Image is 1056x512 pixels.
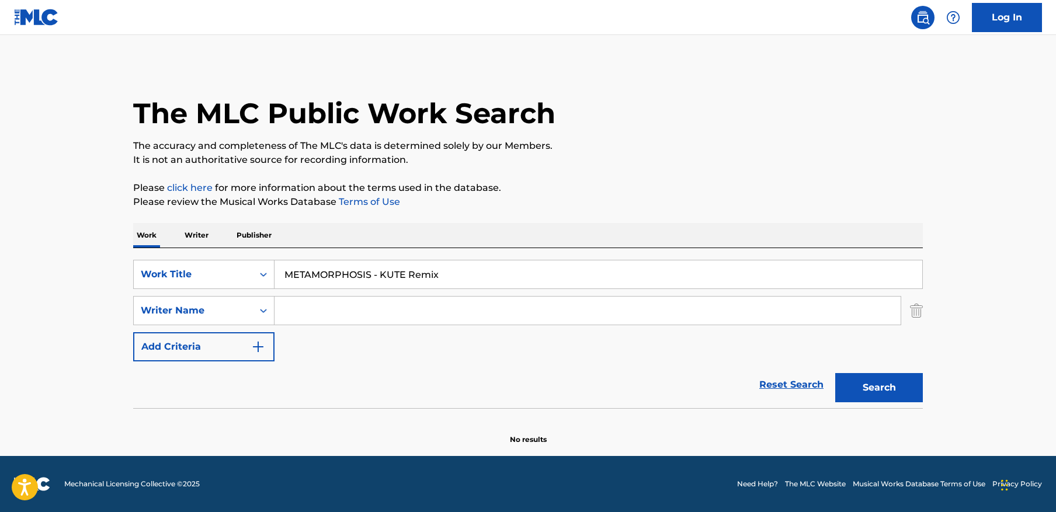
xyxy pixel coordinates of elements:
p: Please review the Musical Works Database [133,195,923,209]
a: click here [167,182,213,193]
div: Work Title [141,267,246,281]
h1: The MLC Public Work Search [133,96,555,131]
a: The MLC Website [785,479,846,489]
div: Drag [1001,468,1008,503]
a: Privacy Policy [992,479,1042,489]
form: Search Form [133,260,923,408]
p: Writer [181,223,212,248]
div: Writer Name [141,304,246,318]
button: Search [835,373,923,402]
a: Need Help? [737,479,778,489]
a: Reset Search [753,372,829,398]
img: MLC Logo [14,9,59,26]
button: Add Criteria [133,332,275,361]
a: Public Search [911,6,935,29]
span: Mechanical Licensing Collective © 2025 [64,479,200,489]
img: search [916,11,930,25]
p: Please for more information about the terms used in the database. [133,181,923,195]
img: Delete Criterion [910,296,923,325]
img: 9d2ae6d4665cec9f34b9.svg [251,340,265,354]
a: Musical Works Database Terms of Use [853,479,985,489]
p: The accuracy and completeness of The MLC's data is determined solely by our Members. [133,139,923,153]
div: Help [942,6,965,29]
p: It is not an authoritative source for recording information. [133,153,923,167]
a: Terms of Use [336,196,400,207]
iframe: Chat Widget [998,456,1056,512]
a: Log In [972,3,1042,32]
img: logo [14,477,50,491]
p: Work [133,223,160,248]
p: No results [510,420,547,445]
img: help [946,11,960,25]
p: Publisher [233,223,275,248]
